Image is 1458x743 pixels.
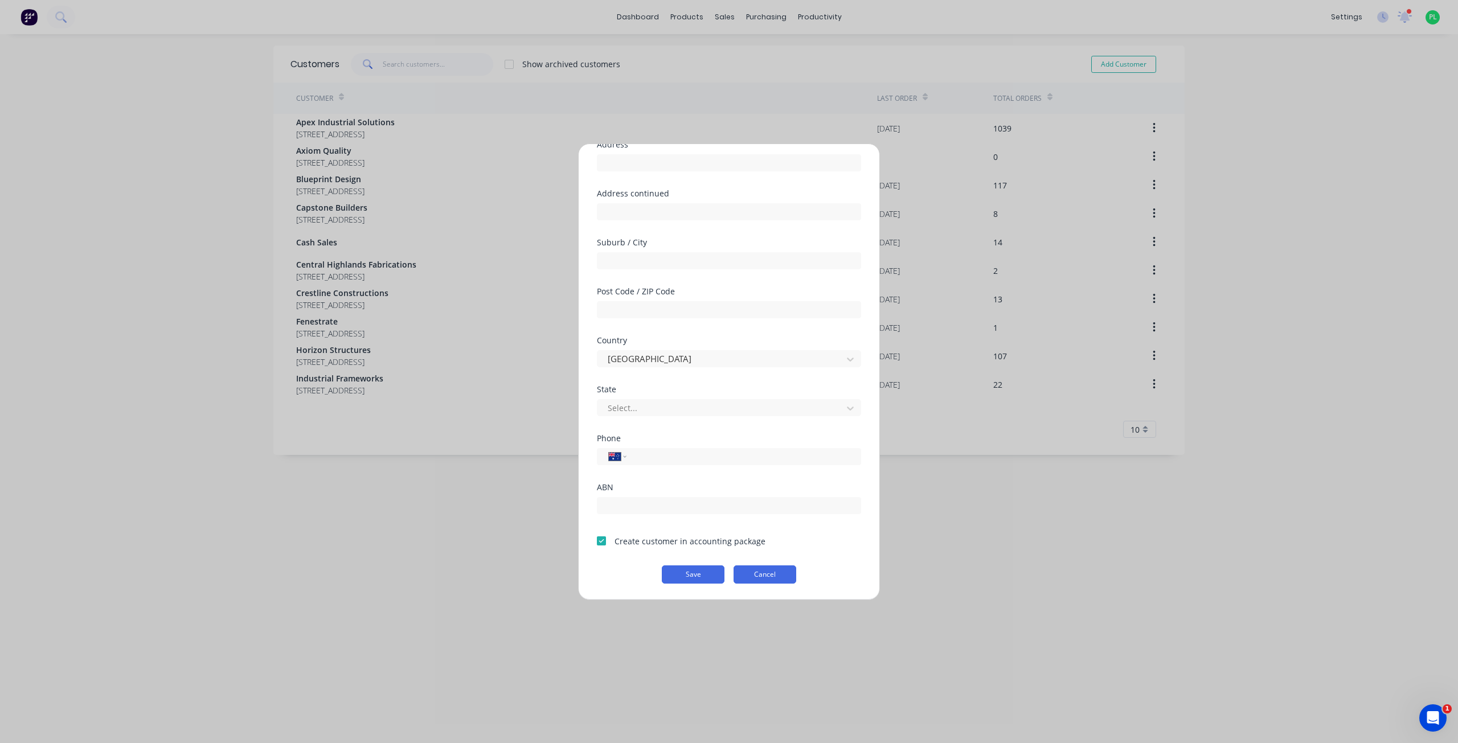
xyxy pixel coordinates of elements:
[1419,704,1447,732] iframe: Intercom live chat
[662,565,724,584] button: Save
[597,385,861,393] div: State
[597,434,861,442] div: Phone
[597,239,861,247] div: Suburb / City
[1443,704,1452,713] span: 1
[615,535,765,547] div: Create customer in accounting package
[597,141,861,149] div: Address
[597,336,861,344] div: Country
[597,190,861,198] div: Address continued
[597,483,861,491] div: ABN
[597,288,861,295] div: Post Code / ZIP Code
[734,565,796,584] button: Cancel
